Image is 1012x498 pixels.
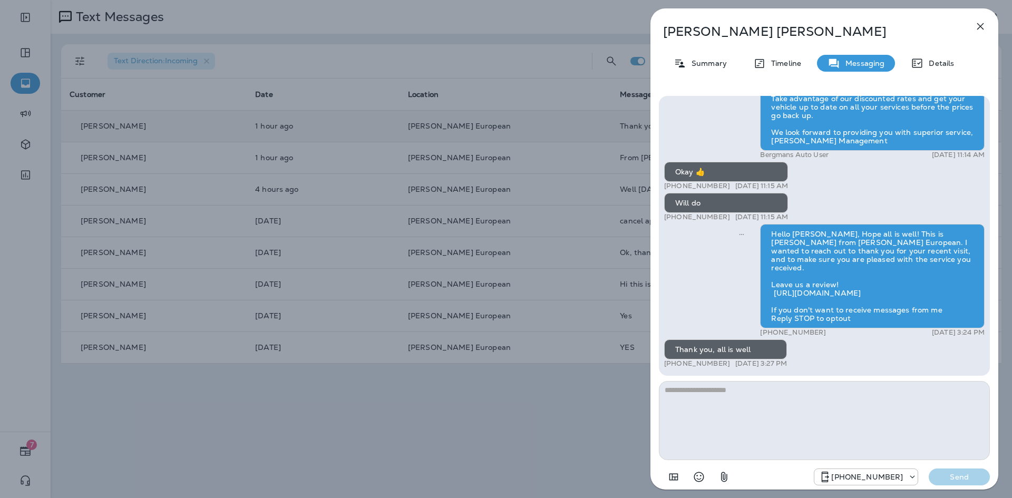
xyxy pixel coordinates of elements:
[831,473,903,481] p: [PHONE_NUMBER]
[735,359,787,368] p: [DATE] 3:27 PM
[766,59,801,67] p: Timeline
[760,224,985,328] div: Hello [PERSON_NAME], Hope all is well! This is [PERSON_NAME] from [PERSON_NAME] European. I wante...
[735,213,788,221] p: [DATE] 11:15 AM
[664,193,788,213] div: Will do
[663,466,684,487] button: Add in a premade template
[663,24,951,39] p: [PERSON_NAME] [PERSON_NAME]
[735,182,788,190] p: [DATE] 11:15 AM
[760,151,829,159] p: Bergmans Auto User
[739,229,744,238] span: Sent
[664,162,788,182] div: Okay 👍
[923,59,954,67] p: Details
[664,213,730,221] p: [PHONE_NUMBER]
[664,339,787,359] div: Thank you, all is well
[932,151,985,159] p: [DATE] 11:14 AM
[688,466,709,487] button: Select an emoji
[664,182,730,190] p: [PHONE_NUMBER]
[932,328,985,337] p: [DATE] 3:24 PM
[664,359,730,368] p: [PHONE_NUMBER]
[814,471,918,483] div: +1 (813) 428-9920
[840,59,884,67] p: Messaging
[686,59,727,67] p: Summary
[760,328,826,337] p: [PHONE_NUMBER]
